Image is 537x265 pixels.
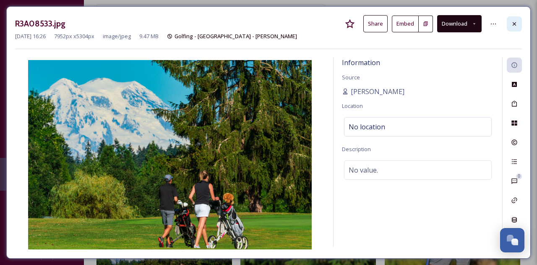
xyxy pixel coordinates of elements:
[363,15,388,32] button: Share
[392,16,419,32] button: Embed
[342,73,360,81] span: Source
[351,87,404,97] span: [PERSON_NAME]
[15,32,46,40] span: [DATE] 16:26
[516,173,522,179] div: 0
[15,60,325,249] img: I0000GXo2gKFLcr0.jpg
[54,32,94,40] span: 7952 px x 5304 px
[349,165,378,175] span: No value.
[15,18,65,30] h3: R3A08533.jpg
[500,228,524,252] button: Open Chat
[139,32,159,40] span: 9.47 MB
[349,122,385,132] span: No location
[342,145,371,153] span: Description
[175,32,297,40] span: Golfing - [GEOGRAPHIC_DATA] - [PERSON_NAME]
[103,32,131,40] span: image/jpeg
[342,58,380,67] span: Information
[342,102,363,110] span: Location
[437,15,482,32] button: Download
